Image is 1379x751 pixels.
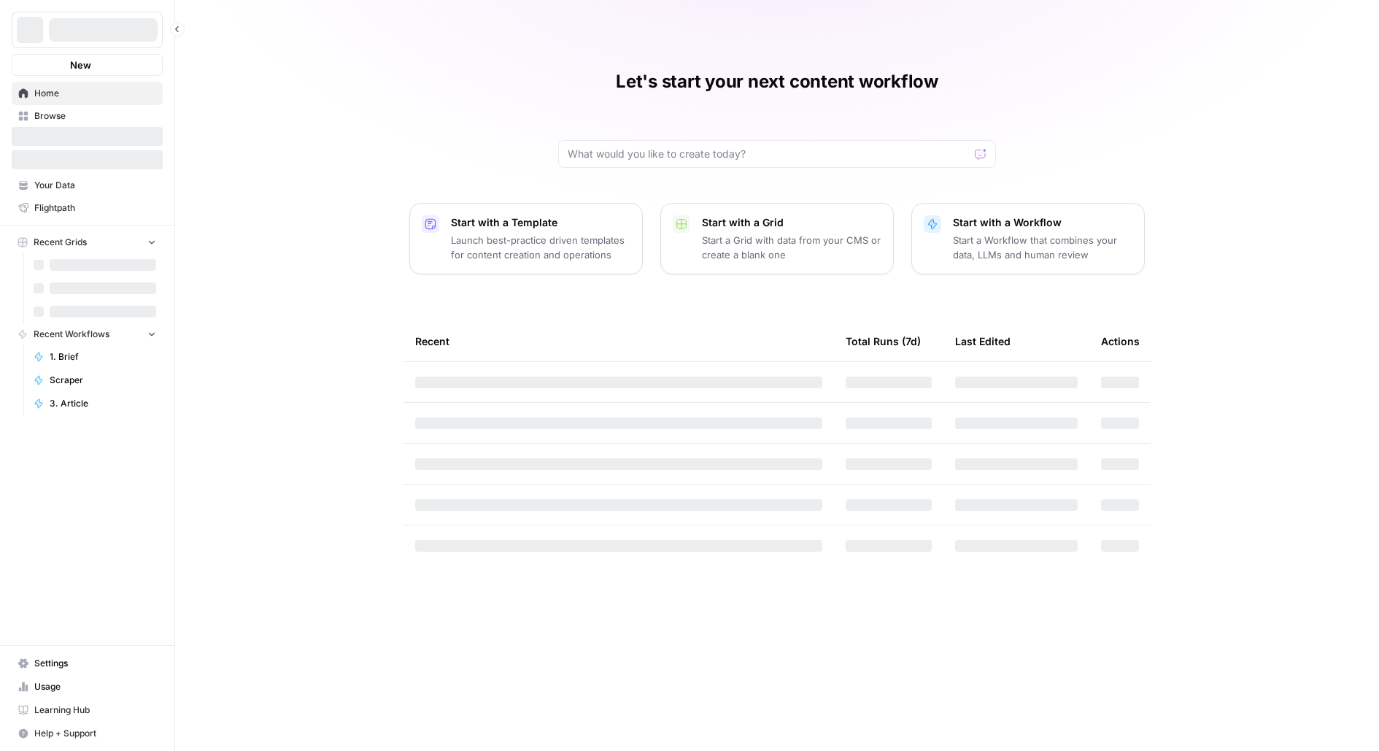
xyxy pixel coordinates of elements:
[12,323,163,345] button: Recent Workflows
[50,374,156,387] span: Scraper
[34,657,156,670] span: Settings
[27,345,163,369] a: 1. Brief
[34,109,156,123] span: Browse
[12,196,163,220] a: Flightpath
[27,392,163,415] a: 3. Article
[70,58,91,72] span: New
[12,652,163,675] a: Settings
[12,722,163,745] button: Help + Support
[12,104,163,128] a: Browse
[34,87,156,100] span: Home
[1101,321,1140,361] div: Actions
[34,680,156,693] span: Usage
[568,147,969,161] input: What would you like to create today?
[451,233,630,262] p: Launch best-practice driven templates for content creation and operations
[12,82,163,105] a: Home
[34,727,156,740] span: Help + Support
[12,174,163,197] a: Your Data
[911,203,1145,274] button: Start with a WorkflowStart a Workflow that combines your data, LLMs and human review
[451,215,630,230] p: Start with a Template
[34,179,156,192] span: Your Data
[12,231,163,253] button: Recent Grids
[34,201,156,215] span: Flightpath
[953,233,1132,262] p: Start a Workflow that combines your data, LLMs and human review
[50,397,156,410] span: 3. Article
[12,698,163,722] a: Learning Hub
[415,321,822,361] div: Recent
[702,233,881,262] p: Start a Grid with data from your CMS or create a blank one
[409,203,643,274] button: Start with a TemplateLaunch best-practice driven templates for content creation and operations
[846,321,921,361] div: Total Runs (7d)
[50,350,156,363] span: 1. Brief
[27,369,163,392] a: Scraper
[955,321,1011,361] div: Last Edited
[660,203,894,274] button: Start with a GridStart a Grid with data from your CMS or create a blank one
[34,236,87,249] span: Recent Grids
[34,704,156,717] span: Learning Hub
[616,70,938,93] h1: Let's start your next content workflow
[34,328,109,341] span: Recent Workflows
[12,54,163,76] button: New
[953,215,1132,230] p: Start with a Workflow
[12,675,163,698] a: Usage
[702,215,881,230] p: Start with a Grid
